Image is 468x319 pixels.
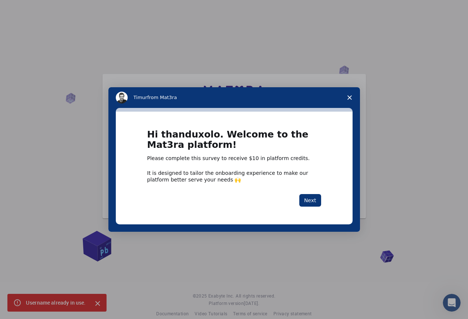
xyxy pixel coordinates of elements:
[299,194,321,207] button: Next
[147,95,177,100] span: from Mat3ra
[339,87,360,108] span: Close survey
[116,92,128,103] img: Profile image for Timur
[147,170,321,183] div: It is designed to tailor the onboarding experience to make our platform better serve your needs 🙌
[147,155,321,162] div: Please complete this survey to receive $10 in platform credits.
[147,129,321,155] h1: Hi thanduxolo. Welcome to the Mat3ra platform!
[134,95,147,100] span: Timur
